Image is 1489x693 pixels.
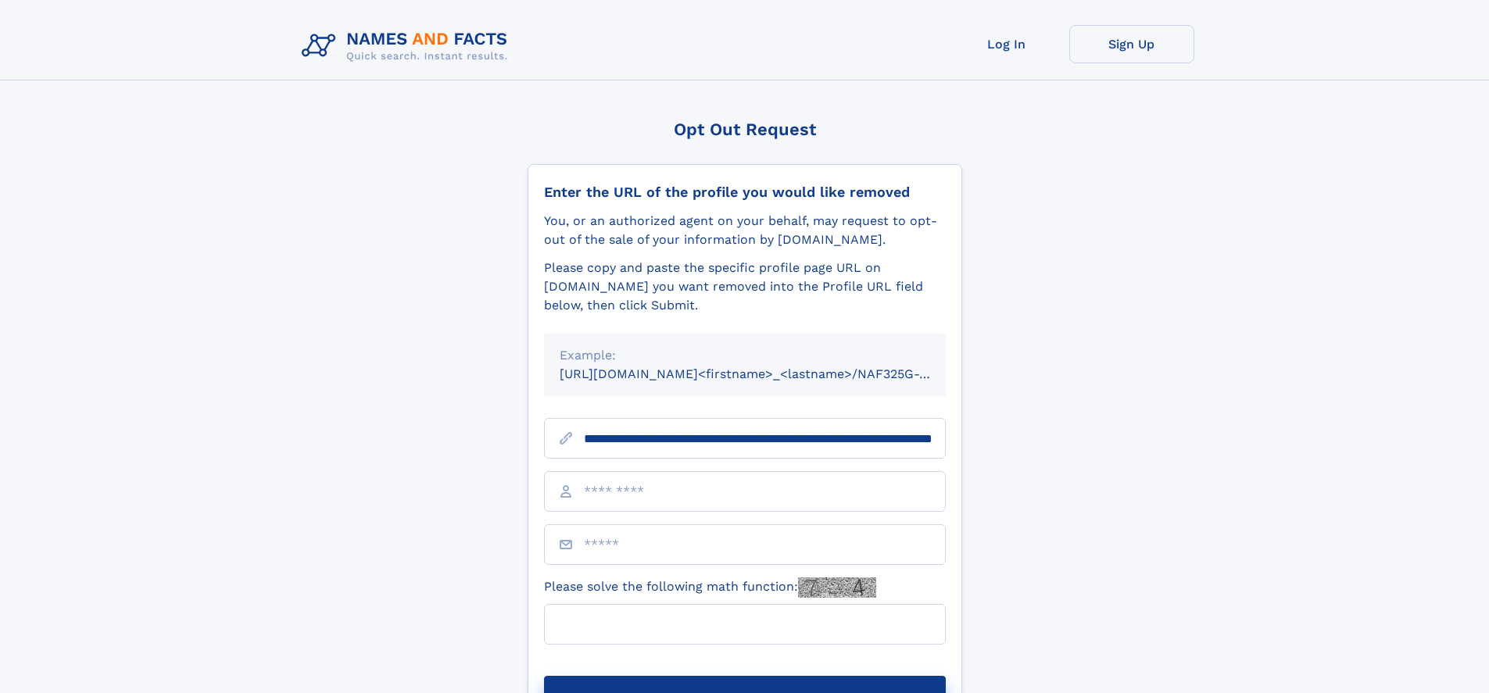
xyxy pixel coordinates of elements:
[295,25,521,67] img: Logo Names and Facts
[560,346,930,365] div: Example:
[1069,25,1194,63] a: Sign Up
[560,366,975,381] small: [URL][DOMAIN_NAME]<firstname>_<lastname>/NAF325G-xxxxxxxx
[544,184,946,201] div: Enter the URL of the profile you would like removed
[544,577,876,598] label: Please solve the following math function:
[528,120,962,139] div: Opt Out Request
[944,25,1069,63] a: Log In
[544,212,946,249] div: You, or an authorized agent on your behalf, may request to opt-out of the sale of your informatio...
[544,259,946,315] div: Please copy and paste the specific profile page URL on [DOMAIN_NAME] you want removed into the Pr...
